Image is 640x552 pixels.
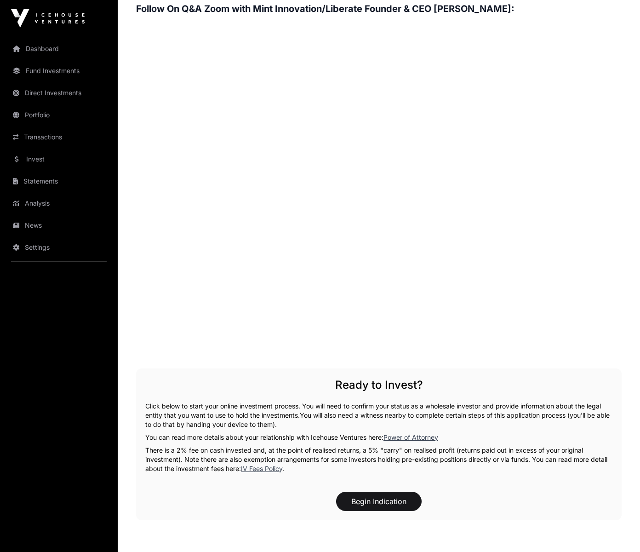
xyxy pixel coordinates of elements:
[7,39,110,59] a: Dashboard
[383,433,438,441] a: Power of Attorney
[7,105,110,125] a: Portfolio
[145,411,610,428] span: You will also need a witness nearby to complete certain steps of this application process (you'll...
[136,1,622,16] h3: Follow On Q&A Zoom with Mint Innovation/Liberate Founder & CEO [PERSON_NAME]:
[145,378,612,392] h2: Ready to Invest?
[7,171,110,191] a: Statements
[7,193,110,213] a: Analysis
[241,465,282,472] a: IV Fees Policy
[7,83,110,103] a: Direct Investments
[7,127,110,147] a: Transactions
[145,446,612,473] p: There is a 2% fee on cash invested and, at the point of realised returns, a 5% "carry" on realise...
[336,492,422,511] button: Begin Indication
[7,149,110,169] a: Invest
[145,433,612,442] p: You can read more details about your relationship with Icehouse Ventures here:
[7,61,110,81] a: Fund Investments
[594,508,640,552] iframe: Chat Widget
[145,402,612,429] p: Click below to start your online investment process. You will need to confirm your status as a wh...
[7,237,110,258] a: Settings
[11,9,85,28] img: Icehouse Ventures Logo
[7,215,110,236] a: News
[136,22,622,332] iframe: Liberate - Zoom Q&A Recording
